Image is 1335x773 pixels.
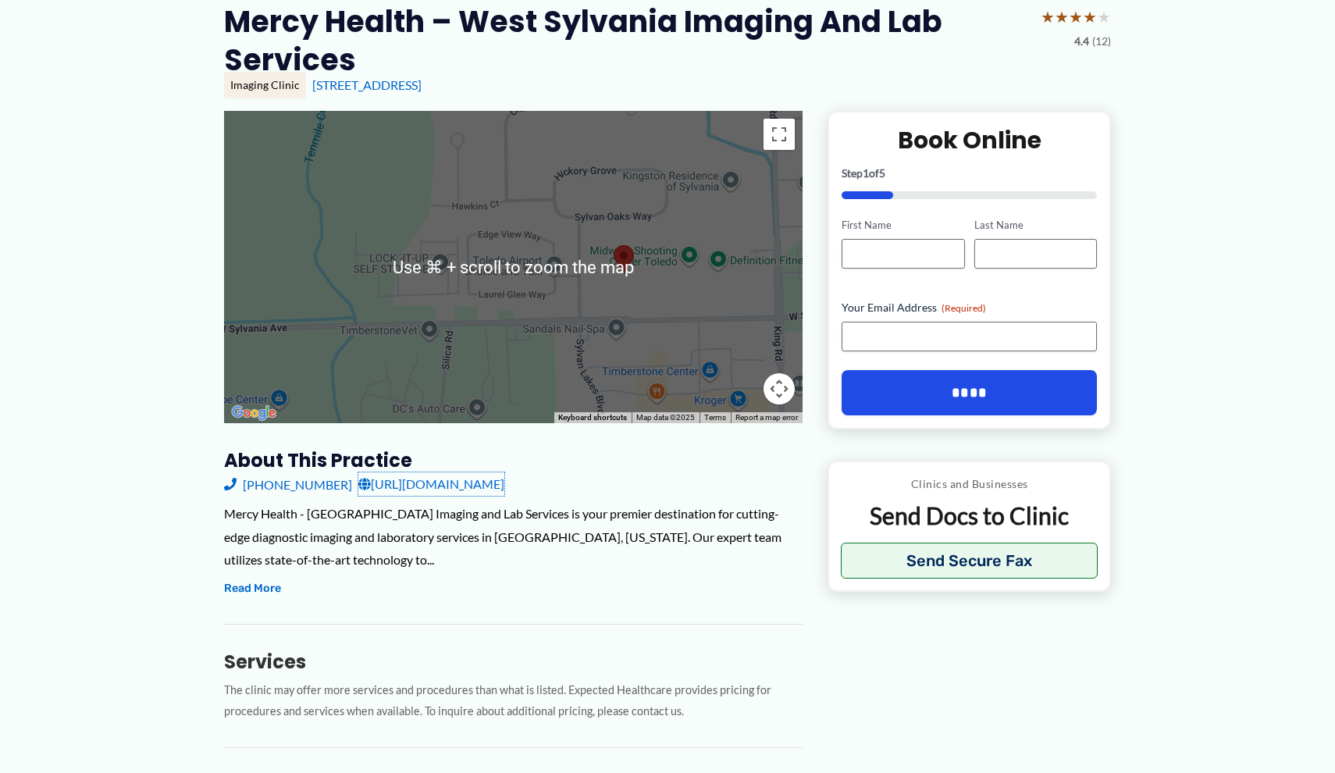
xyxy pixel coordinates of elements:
[842,168,1097,179] p: Step of
[224,680,803,722] p: The clinic may offer more services and procedures than what is listed. Expected Healthcare provid...
[1083,2,1097,31] span: ★
[1069,2,1083,31] span: ★
[863,166,869,180] span: 1
[1074,31,1089,52] span: 4.4
[224,502,803,572] div: Mercy Health - [GEOGRAPHIC_DATA] Imaging and Lab Services is your premier destination for cutting...
[312,77,422,92] a: [STREET_ADDRESS]
[879,166,885,180] span: 5
[228,403,279,423] a: Open this area in Google Maps (opens a new window)
[224,2,1028,80] h2: Mercy Health – West Sylvania Imaging and Lab Services
[842,125,1097,155] h2: Book Online
[224,472,352,496] a: [PHONE_NUMBER]
[841,500,1098,531] p: Send Docs to Clinic
[842,300,1097,315] label: Your Email Address
[558,412,627,423] button: Keyboard shortcuts
[228,403,279,423] img: Google
[224,579,281,598] button: Read More
[974,218,1097,233] label: Last Name
[942,302,986,314] span: (Required)
[841,474,1098,494] p: Clinics and Businesses
[1055,2,1069,31] span: ★
[704,413,726,422] a: Terms
[842,218,964,233] label: First Name
[735,413,798,422] a: Report a map error
[1092,31,1111,52] span: (12)
[224,72,306,98] div: Imaging Clinic
[224,650,803,674] h3: Services
[636,413,695,422] span: Map data ©2025
[1041,2,1055,31] span: ★
[224,448,803,472] h3: About this practice
[1097,2,1111,31] span: ★
[841,543,1098,579] button: Send Secure Fax
[764,119,795,150] button: Toggle fullscreen view
[358,472,504,496] a: [URL][DOMAIN_NAME]
[764,373,795,404] button: Map camera controls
